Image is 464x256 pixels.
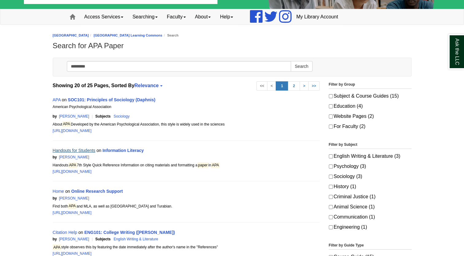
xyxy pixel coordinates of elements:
[59,237,89,241] a: [PERSON_NAME]
[329,172,412,181] label: Sociology (3)
[65,189,70,194] span: on
[53,41,412,50] h1: Search for APA Paper
[329,195,333,199] input: Criminal Justice (1)
[95,196,119,200] span: Search Score
[197,162,208,168] mark: paper
[94,33,162,37] a: [GEOGRAPHIC_DATA] Learning Commons
[59,155,89,159] a: [PERSON_NAME]
[329,192,412,201] label: Criminal Justice (1)
[276,81,288,91] a: 1
[53,237,57,241] span: by
[113,237,158,241] a: English Writing & Literature
[90,196,94,200] span: |
[329,242,412,250] legend: Filter by Guide Type
[329,215,333,219] input: Communication (1)
[53,244,61,250] mark: APA
[256,81,319,91] ul: Search Pagination
[53,244,320,250] div: style observes this by featuring the date immediately after the author's name in the "References"
[84,230,175,235] a: ENG101: College Writing ([PERSON_NAME])
[90,196,126,200] span: 8.82
[329,225,333,229] input: Engineering (1)
[267,81,276,91] a: <
[131,114,135,118] span: |
[329,205,333,209] input: Animal Science (1)
[329,142,412,149] legend: Filter by Subject
[53,148,95,153] a: Handouts for Students
[300,81,309,91] a: >
[53,81,320,90] strong: Showing 20 of 25 Pages, Sorted By
[159,237,163,241] span: |
[329,162,412,171] label: Psychology (3)
[90,155,126,159] span: 8.99
[308,81,319,91] a: >>
[329,102,412,111] label: Education (4)
[131,114,168,118] span: 11.82
[53,189,64,194] a: Home
[53,33,412,38] nav: breadcrumb
[53,114,57,118] span: by
[329,114,333,118] input: Website Pages (2)
[53,97,61,102] a: APA
[164,237,188,241] span: Search Score
[59,196,89,200] a: [PERSON_NAME]
[329,185,333,189] input: History (1)
[80,9,128,25] a: Access Services
[215,9,238,25] a: Help
[90,155,94,159] span: |
[53,211,92,215] a: [URL][DOMAIN_NAME]
[62,121,71,127] mark: APA
[53,121,320,128] div: About Developed by the American Psychological Association, this style is widely used in the sciences
[53,162,320,169] div: Handouts 7th Style Quick Reference Information on citing materials and formatting a in
[329,213,412,221] label: Communication (1)
[329,223,412,231] label: Engineering (1)
[329,154,333,158] input: English Writing & Literature (3)
[329,182,412,191] label: History (1)
[329,122,412,131] label: For Faculty (2)
[329,165,333,169] input: Psychology (3)
[329,152,412,161] label: English Writing & Literature (3)
[329,94,333,98] input: Subject & Course Guides (15)
[291,61,312,72] button: Search
[90,114,94,118] span: |
[136,114,159,118] span: Search Score
[53,129,92,133] a: [URL][DOMAIN_NAME]
[68,203,77,209] mark: APA
[59,114,89,118] a: [PERSON_NAME]
[288,81,300,91] a: 2
[95,155,119,159] span: Search Score
[190,9,216,25] a: About
[53,251,92,256] a: [URL][DOMAIN_NAME]
[53,196,57,200] span: by
[68,97,155,102] a: SOC101: Principles of Sociology (Daphnis)
[162,9,190,25] a: Faculty
[95,237,112,241] span: Subjects
[95,114,112,118] span: Subjects
[329,104,333,108] input: Education (4)
[329,81,412,89] legend: Filter by Group
[53,203,320,210] div: Find both and MLA, as well as [GEOGRAPHIC_DATA] and Turabian.
[329,203,412,211] label: Animal Science (1)
[329,175,333,179] input: Sociology (3)
[53,104,320,113] div: American Psychological Association
[71,189,123,194] a: Online Research Support
[53,230,77,235] a: Citation Help
[53,155,57,159] span: by
[97,148,102,153] span: on
[79,230,83,235] span: on
[159,237,195,241] span: 7.75
[211,162,220,168] mark: APA
[53,33,89,37] a: [GEOGRAPHIC_DATA]
[90,237,94,241] span: |
[162,33,178,38] li: Search
[329,125,333,129] input: For Faculty (2)
[62,97,67,102] span: on
[329,112,412,121] label: Website Pages (2)
[329,92,412,100] label: Subject & Course Guides (15)
[68,162,77,168] mark: APA
[113,114,129,118] a: Sociology
[134,83,162,88] a: Relevance
[102,148,144,153] a: Information Literacy
[53,169,92,174] a: [URL][DOMAIN_NAME]
[292,9,343,25] a: My Library Account
[128,9,162,25] a: Searching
